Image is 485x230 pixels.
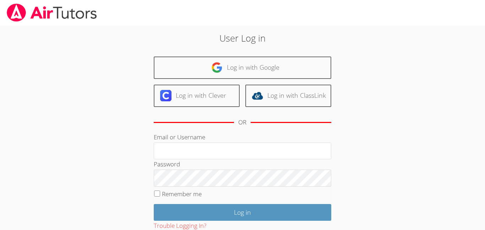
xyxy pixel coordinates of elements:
a: Log in with ClassLink [245,85,331,107]
input: Log in [154,204,331,221]
label: Password [154,160,180,168]
label: Email or Username [154,133,205,141]
img: airtutors_banner-c4298cdbf04f3fff15de1276eac7730deb9818008684d7c2e4769d2f7ddbe033.png [6,4,98,22]
h2: User Log in [111,31,374,45]
label: Remember me [162,190,202,198]
img: clever-logo-6eab21bc6e7a338710f1a6ff85c0baf02591cd810cc4098c63d3a4b26e2feb20.svg [160,90,171,101]
a: Log in with Clever [154,85,240,107]
div: OR [238,117,246,128]
a: Log in with Google [154,57,331,79]
img: classlink-logo-d6bb404cc1216ec64c9a2012d9dc4662098be43eaf13dc465df04b49fa7ab582.svg [252,90,263,101]
img: google-logo-50288ca7cdecda66e5e0955fdab243c47b7ad437acaf1139b6f446037453330a.svg [211,62,223,73]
